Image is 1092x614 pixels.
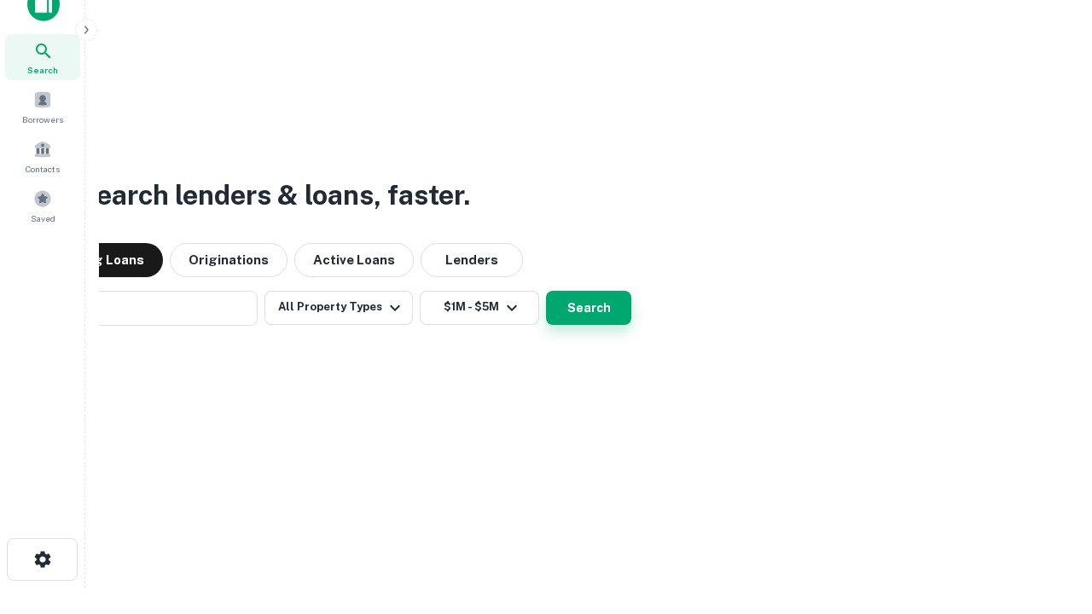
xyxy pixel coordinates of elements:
[421,243,523,277] button: Lenders
[5,34,80,80] a: Search
[31,211,55,225] span: Saved
[26,162,60,176] span: Contacts
[264,291,413,325] button: All Property Types
[27,63,58,77] span: Search
[170,243,288,277] button: Originations
[420,291,539,325] button: $1M - $5M
[546,291,631,325] button: Search
[78,175,470,216] h3: Search lenders & loans, faster.
[5,133,80,179] a: Contacts
[5,84,80,130] a: Borrowers
[22,113,63,126] span: Borrowers
[5,182,80,229] a: Saved
[294,243,414,277] button: Active Loans
[1007,478,1092,559] iframe: Chat Widget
